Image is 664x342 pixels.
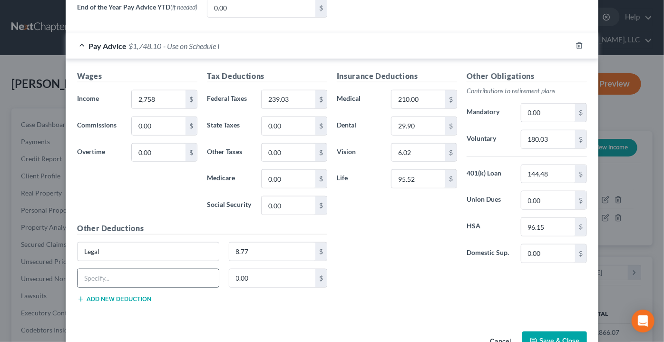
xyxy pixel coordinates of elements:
[462,244,516,263] label: Domestic Sup.
[445,170,457,188] div: $
[202,196,256,215] label: Social Security
[391,170,445,188] input: 0.00
[170,3,197,11] span: (if needed)
[315,243,327,261] div: $
[337,70,457,82] h5: Insurance Deductions
[186,117,197,135] div: $
[575,130,586,148] div: $
[77,295,151,303] button: Add new deduction
[262,90,315,108] input: 0.00
[202,143,256,162] label: Other Taxes
[72,143,127,162] label: Overtime
[575,218,586,236] div: $
[315,90,327,108] div: $
[332,143,386,162] label: Vision
[132,117,186,135] input: 0.00
[521,104,575,122] input: 0.00
[391,90,445,108] input: 0.00
[132,90,186,108] input: 0.00
[88,41,127,50] span: Pay Advice
[391,117,445,135] input: 0.00
[78,269,219,287] input: Specify...
[128,41,161,50] span: $1,748.10
[575,104,586,122] div: $
[391,144,445,162] input: 0.00
[315,117,327,135] div: $
[462,165,516,184] label: 401(k) Loan
[462,103,516,122] label: Mandatory
[575,244,586,263] div: $
[202,169,256,188] label: Medicare
[202,90,256,109] label: Federal Taxes
[632,310,654,332] div: Open Intercom Messenger
[72,117,127,136] label: Commissions
[332,169,386,188] label: Life
[462,191,516,210] label: Union Dues
[186,90,197,108] div: $
[77,223,327,235] h5: Other Deductions
[202,117,256,136] label: State Taxes
[315,269,327,287] div: $
[77,70,197,82] h5: Wages
[207,70,327,82] h5: Tax Deductions
[132,144,186,162] input: 0.00
[315,196,327,215] div: $
[445,144,457,162] div: $
[462,130,516,149] label: Voluntary
[462,217,516,236] label: HSA
[262,144,315,162] input: 0.00
[332,117,386,136] label: Dental
[575,165,586,183] div: $
[163,41,220,50] span: - Use on Schedule I
[445,90,457,108] div: $
[521,130,575,148] input: 0.00
[332,90,386,109] label: Medical
[186,144,197,162] div: $
[467,86,587,96] p: Contributions to retirement plans
[77,94,99,102] span: Income
[445,117,457,135] div: $
[315,144,327,162] div: $
[575,191,586,209] div: $
[315,170,327,188] div: $
[262,117,315,135] input: 0.00
[229,243,316,261] input: 0.00
[78,243,219,261] input: Specify...
[262,196,315,215] input: 0.00
[521,244,575,263] input: 0.00
[229,269,316,287] input: 0.00
[467,70,587,82] h5: Other Obligations
[521,165,575,183] input: 0.00
[521,218,575,236] input: 0.00
[262,170,315,188] input: 0.00
[521,191,575,209] input: 0.00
